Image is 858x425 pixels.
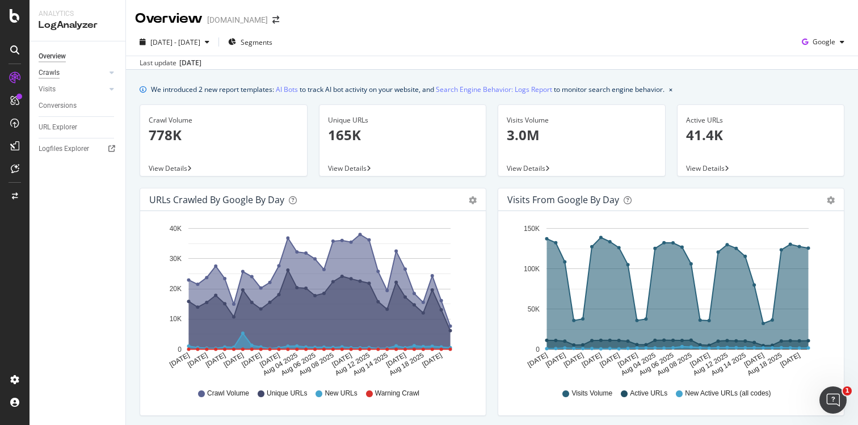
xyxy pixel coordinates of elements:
span: Active URLs [630,389,667,398]
p: 3.0M [507,125,657,145]
a: URL Explorer [39,121,117,133]
span: New Active URLs (all codes) [685,389,771,398]
text: Aug 08 2025 [656,351,693,377]
p: 41.4K [686,125,836,145]
a: Search Engine Behavior: Logs Report [436,83,552,95]
text: [DATE] [562,351,585,369]
text: 50K [528,305,540,313]
text: Aug 14 2025 [352,351,389,377]
text: 0 [178,346,182,354]
p: 778K [149,125,298,145]
text: [DATE] [222,351,245,369]
span: View Details [149,163,187,173]
span: View Details [507,163,545,173]
button: Segments [224,33,277,51]
text: [DATE] [616,351,639,369]
div: [DOMAIN_NAME] [207,14,268,26]
text: 30K [170,255,182,263]
span: 1 [843,386,852,395]
text: [DATE] [599,351,621,369]
div: Overview [135,9,203,28]
text: [DATE] [331,351,354,369]
div: We introduced 2 new report templates: to track AI bot activity on your website, and to monitor se... [151,83,664,95]
text: [DATE] [204,351,227,369]
text: 150K [524,225,540,233]
div: Crawls [39,67,60,79]
div: Visits [39,83,56,95]
div: Visits Volume [507,115,657,125]
div: Conversions [39,100,77,112]
span: Crawl Volume [207,389,249,398]
text: [DATE] [544,351,567,369]
span: Visits Volume [571,389,612,398]
a: AI Bots [276,83,298,95]
text: Aug 08 2025 [298,351,335,377]
div: Visits from Google by day [507,194,619,205]
text: 10K [170,315,182,323]
div: Crawl Volume [149,115,298,125]
span: View Details [328,163,367,173]
div: Analytics [39,9,116,19]
text: 40K [170,225,182,233]
div: arrow-right-arrow-left [272,16,279,24]
svg: A chart. [149,220,477,378]
text: [DATE] [258,351,281,369]
text: Aug 18 2025 [388,351,425,377]
div: info banner [140,83,844,95]
div: Overview [39,51,66,62]
text: Aug 14 2025 [710,351,747,377]
text: Aug 04 2025 [620,351,657,377]
span: Segments [241,37,272,47]
a: Visits [39,83,106,95]
text: [DATE] [168,351,191,369]
text: Aug 12 2025 [334,351,371,377]
text: Aug 12 2025 [692,351,729,377]
a: Logfiles Explorer [39,143,117,155]
span: New URLs [325,389,357,398]
a: Overview [39,51,117,62]
div: LogAnalyzer [39,19,116,32]
text: [DATE] [420,351,443,369]
span: Google [813,37,835,47]
button: Google [797,33,849,51]
div: gear [827,196,835,204]
text: [DATE] [581,351,603,369]
text: Aug 18 2025 [746,351,783,377]
text: [DATE] [241,351,263,369]
p: 165K [328,125,478,145]
text: 20K [170,285,182,293]
span: Warning Crawl [375,389,419,398]
text: 0 [536,346,540,354]
div: [DATE] [179,58,201,68]
div: URL Explorer [39,121,77,133]
div: Unique URLs [328,115,478,125]
text: Aug 04 2025 [262,351,299,377]
span: View Details [686,163,725,173]
text: [DATE] [186,351,209,369]
text: Aug 06 2025 [638,351,675,377]
text: [DATE] [689,351,712,369]
span: [DATE] - [DATE] [150,37,200,47]
div: URLs Crawled by Google by day [149,194,284,205]
text: Aug 06 2025 [280,351,317,377]
iframe: Intercom live chat [819,386,847,414]
button: close banner [666,81,675,98]
text: [DATE] [526,351,549,369]
span: Unique URLs [267,389,307,398]
svg: A chart. [507,220,835,378]
div: Last update [140,58,201,68]
a: Crawls [39,67,106,79]
text: [DATE] [743,351,766,369]
button: [DATE] - [DATE] [135,33,214,51]
text: [DATE] [385,351,407,369]
div: gear [469,196,477,204]
text: 100K [524,265,540,273]
div: Logfiles Explorer [39,143,89,155]
text: [DATE] [779,351,801,369]
div: Active URLs [686,115,836,125]
a: Conversions [39,100,117,112]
